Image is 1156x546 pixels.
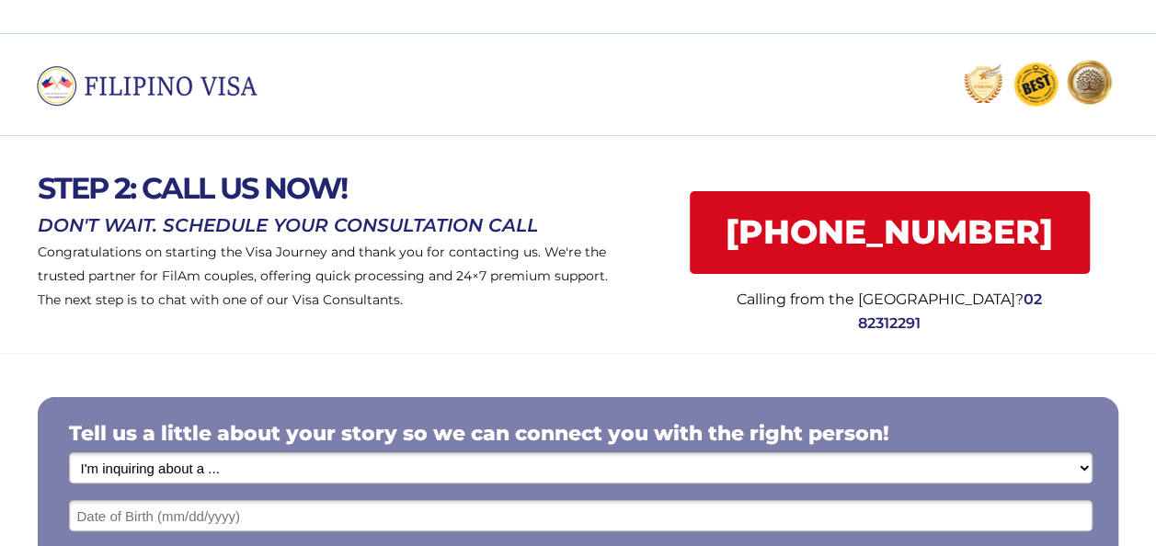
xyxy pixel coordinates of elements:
[69,500,1093,531] input: Date of Birth (mm/dd/yyyy)
[38,170,347,206] span: STEP 2: CALL US NOW!
[38,244,608,308] span: Congratulations on starting the Visa Journey and thank you for contacting us. We're the trusted p...
[69,421,889,446] span: Tell us a little about your story so we can connect you with the right person!
[737,290,1024,308] span: Calling from the [GEOGRAPHIC_DATA]?
[38,214,538,236] span: DON'T WAIT. SCHEDULE YOUR CONSULTATION CALL
[690,191,1090,274] a: [PHONE_NUMBER]
[690,212,1090,252] span: [PHONE_NUMBER]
